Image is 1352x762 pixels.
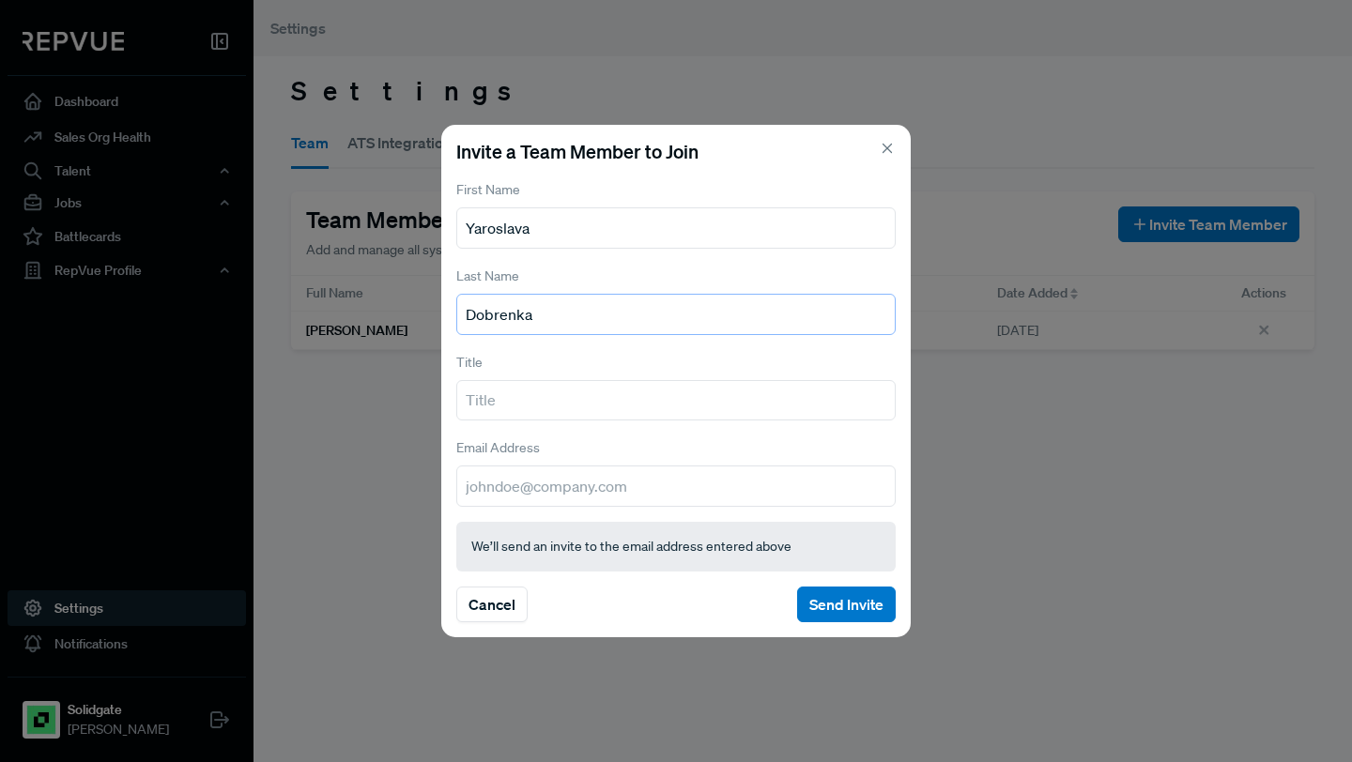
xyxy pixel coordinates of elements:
input: John [456,207,896,249]
label: Email Address [456,438,540,458]
input: johndoe@company.com [456,465,896,507]
h5: Invite a Team Member to Join [456,140,896,162]
button: Send Invite [797,587,896,622]
p: We’ll send an invite to the email address entered above [471,537,881,556]
label: Last Name [456,267,519,286]
label: First Name [456,180,520,200]
input: Doe [456,294,896,335]
label: Title [456,353,483,373]
button: Cancel [456,587,528,622]
input: Title [456,380,896,421]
